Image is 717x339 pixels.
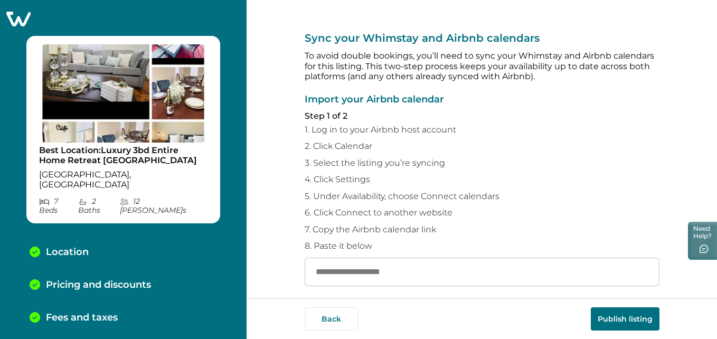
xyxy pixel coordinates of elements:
[305,32,659,44] p: Sync your Whimstay and Airbnb calendars
[46,279,151,291] p: Pricing and discounts
[120,197,207,215] p: 12 [PERSON_NAME] s
[39,197,78,215] p: 7 Bed s
[305,95,659,105] p: Import your Airbnb calendar
[305,208,659,218] p: 6. Click Connect to another website
[305,241,659,251] p: 8. Paste it below
[39,169,207,190] p: [GEOGRAPHIC_DATA], [GEOGRAPHIC_DATA]
[39,145,207,166] p: Best Location:Luxury 3bd Entire Home Retreat [GEOGRAPHIC_DATA]
[305,224,659,235] p: 7. Copy the Airbnb calendar link
[305,111,659,121] p: Step 1 of 2
[78,197,119,215] p: 2 Bath s
[305,141,659,152] p: 2. Click Calendar
[591,307,659,331] button: Publish listing
[305,174,659,185] p: 4. Click Settings
[46,312,118,324] p: Fees and taxes
[305,191,659,202] p: 5. Under Availability, choose Connect calendars
[305,307,358,331] button: Back
[305,125,659,135] p: 1. Log in to your Airbnb host account
[46,247,89,258] p: Location
[305,51,659,82] p: To avoid double bookings, you’ll need to sync your Whimstay and Airbnb calendars for this listing...
[39,44,207,143] img: propertyImage_Best Location:Luxury 3bd Entire Home Retreat Miami
[305,158,659,168] p: 3. Select the listing you’re syncing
